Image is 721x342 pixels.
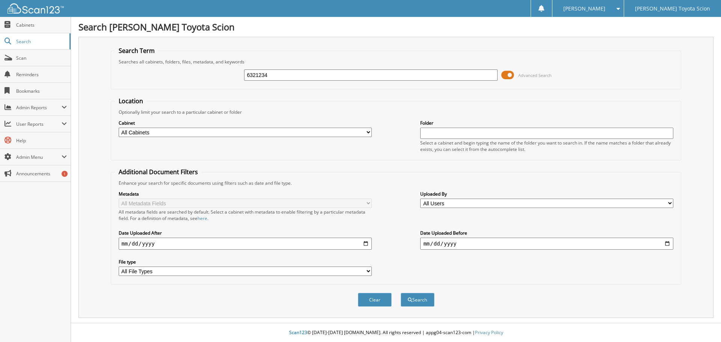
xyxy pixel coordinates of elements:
[115,59,677,65] div: Searches all cabinets, folders, files, metadata, and keywords
[16,121,62,127] span: User Reports
[16,170,67,177] span: Announcements
[401,293,434,307] button: Search
[289,329,307,336] span: Scan123
[115,97,147,105] legend: Location
[475,329,503,336] a: Privacy Policy
[683,306,721,342] iframe: Chat Widget
[16,154,62,160] span: Admin Menu
[119,209,372,221] div: All metadata fields are searched by default. Select a cabinet with metadata to enable filtering b...
[518,72,552,78] span: Advanced Search
[420,238,673,250] input: end
[119,120,372,126] label: Cabinet
[420,120,673,126] label: Folder
[119,259,372,265] label: File type
[358,293,392,307] button: Clear
[16,71,67,78] span: Reminders
[115,47,158,55] legend: Search Term
[16,137,67,144] span: Help
[16,38,66,45] span: Search
[119,230,372,236] label: Date Uploaded After
[420,230,673,236] label: Date Uploaded Before
[420,140,673,152] div: Select a cabinet and begin typing the name of the folder you want to search in. If the name match...
[115,168,202,176] legend: Additional Document Filters
[8,3,64,14] img: scan123-logo-white.svg
[78,21,713,33] h1: Search [PERSON_NAME] Toyota Scion
[563,6,605,11] span: [PERSON_NAME]
[16,88,67,94] span: Bookmarks
[16,22,67,28] span: Cabinets
[62,171,68,177] div: 1
[115,109,677,115] div: Optionally limit your search to a particular cabinet or folder
[119,238,372,250] input: start
[71,324,721,342] div: © [DATE]-[DATE] [DOMAIN_NAME]. All rights reserved | appg04-scan123-com |
[198,215,207,221] a: here
[119,191,372,197] label: Metadata
[420,191,673,197] label: Uploaded By
[16,104,62,111] span: Admin Reports
[635,6,710,11] span: [PERSON_NAME] Toyota Scion
[16,55,67,61] span: Scan
[115,180,677,186] div: Enhance your search for specific documents using filters such as date and file type.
